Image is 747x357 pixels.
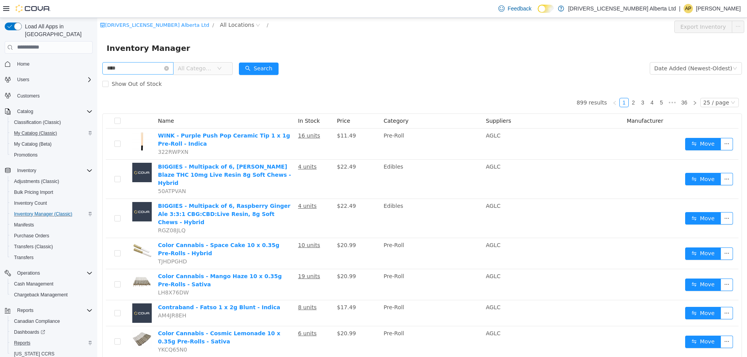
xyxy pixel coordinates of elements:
[11,231,53,240] a: Purchase Orders
[11,199,93,208] span: Inventory Count
[61,329,90,335] span: YKCQ65N0
[14,59,93,69] span: Home
[120,48,124,54] i: icon: down
[115,4,117,10] span: /
[11,177,62,186] a: Adjustments (Classic)
[240,255,259,261] span: $20.99
[508,5,531,12] span: Feedback
[61,294,89,301] span: AM4JR8EH
[11,338,33,348] a: Reports
[8,128,96,139] button: My Catalog (Classic)
[240,115,259,121] span: $11.49
[11,279,93,289] span: Cash Management
[17,77,29,83] span: Users
[61,185,193,207] a: BIGGIES - Multipack of 6, Raspberry Ginger Ale 3:3:1 CBG:CBD:Live Resin, 8g Soft Chews - Hybrid
[8,139,96,150] button: My Catalog (Beta)
[22,23,93,38] span: Load All Apps in [GEOGRAPHIC_DATA]
[61,224,182,239] a: Color Cannabis - Space Cake 10 x 0.35g Pre-Rolls - Hybrid
[14,351,54,357] span: [US_STATE] CCRS
[11,231,93,240] span: Purchase Orders
[623,120,636,132] button: icon: ellipsis
[14,306,93,315] span: Reports
[17,270,40,276] span: Operations
[623,289,636,301] button: icon: ellipsis
[11,338,93,348] span: Reports
[61,255,184,270] a: Color Cannabis - Mango Haze 10 x 0.35g Pre-Rolls - Sativa
[283,220,386,251] td: Pre-Roll
[283,251,386,282] td: Pre-Roll
[2,106,96,117] button: Catalog
[61,146,194,168] a: BIGGIES - Multipack of 6, [PERSON_NAME] Blaze THC 10mg Live Resin 8g Soft Chews - Hybrid
[201,255,223,261] u: 19 units
[635,3,647,15] button: icon: ellipsis
[11,177,93,186] span: Adjustments (Classic)
[283,181,386,220] td: Edibles
[14,141,52,147] span: My Catalog (Beta)
[14,233,49,239] span: Purchase Orders
[81,47,116,54] span: All Categories
[11,188,93,197] span: Bulk Pricing Import
[2,305,96,316] button: Reports
[588,155,624,167] button: icon: swapMove
[14,211,72,217] span: Inventory Manager (Classic)
[283,111,386,142] td: Pre-Roll
[11,139,93,149] span: My Catalog (Beta)
[3,5,8,10] i: icon: shop
[283,142,386,181] td: Edibles
[11,242,56,251] a: Transfers (Classic)
[8,117,96,128] button: Classification (Classic)
[541,80,550,89] a: 3
[17,167,36,174] span: Inventory
[8,209,96,219] button: Inventory Manager (Classic)
[17,307,33,313] span: Reports
[11,317,93,326] span: Canadian Compliance
[679,4,680,13] p: |
[530,100,566,106] span: Manufacturer
[532,80,540,89] a: 2
[11,150,41,160] a: Promotions
[14,222,34,228] span: Manifests
[61,286,183,293] a: Contraband - Fatso 1 x 2g Blunt - Indica
[568,4,676,13] p: [DRIVERS_LICENSE_NUMBER] Alberta Ltd
[14,318,60,324] span: Canadian Compliance
[11,129,60,138] a: My Catalog (Classic)
[8,252,96,263] button: Transfers
[8,230,96,241] button: Purchase Orders
[14,178,59,185] span: Adjustments (Classic)
[2,58,96,70] button: Home
[515,83,520,87] i: icon: left
[8,219,96,230] button: Manifests
[61,170,89,176] span: 50ATPVAN
[14,340,30,346] span: Reports
[14,166,39,175] button: Inventory
[8,187,96,198] button: Bulk Pricing Import
[14,281,53,287] span: Cash Management
[513,80,522,89] li: Previous Page
[538,5,554,13] input: Dark Mode
[14,268,43,278] button: Operations
[11,209,75,219] a: Inventory Manager (Classic)
[9,24,98,37] span: Inventory Manager
[14,306,37,315] button: Reports
[2,268,96,279] button: Operations
[588,318,624,330] button: icon: swapMove
[11,199,50,208] a: Inventory Count
[582,80,593,89] a: 36
[14,107,36,116] button: Catalog
[14,268,93,278] span: Operations
[11,279,56,289] a: Cash Management
[240,224,259,230] span: $20.99
[240,100,253,106] span: Price
[588,120,624,132] button: icon: swapMove
[240,146,259,152] span: $22.49
[8,279,96,289] button: Cash Management
[61,240,90,247] span: TJHDPGHD
[201,100,223,106] span: In Stock
[14,152,38,158] span: Promotions
[201,224,223,230] u: 10 units
[14,200,47,206] span: Inventory Count
[11,220,93,230] span: Manifests
[61,131,91,137] span: 322RWPXN
[389,115,403,121] span: AGLC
